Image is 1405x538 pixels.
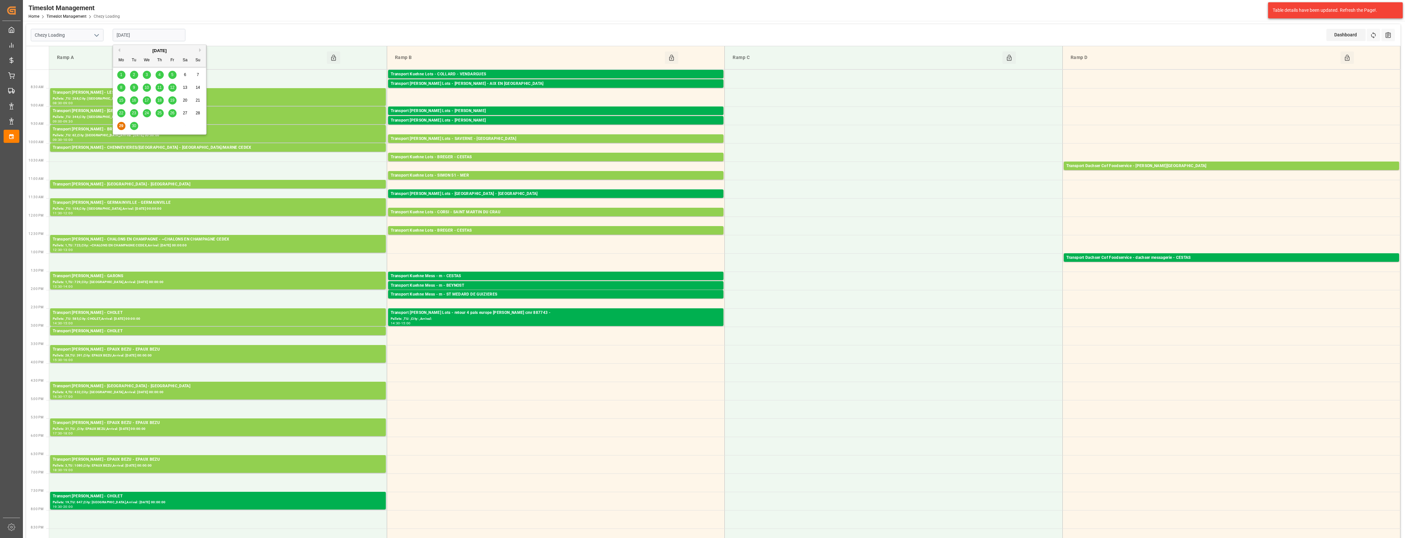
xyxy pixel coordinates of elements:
div: - [62,138,63,141]
div: - [62,102,63,105]
div: 14:30 [391,322,400,325]
div: 14:00 [63,285,73,288]
div: month 2025-09 [115,68,204,132]
div: - [62,505,63,508]
div: Transport Dachser Cof Foodservice - dachser messagerie - CESTAS [1066,255,1396,261]
div: Transport Kuehne Lots - BREGER - CESTAS [391,154,721,161]
div: Transport [PERSON_NAME] - LESQUIN - LESQUIN [53,89,383,96]
div: Choose Thursday, September 11th, 2025 [156,84,164,92]
span: 22 [119,111,123,115]
a: Timeslot Management [47,14,86,19]
div: Pallets: ,TU: 52,City: [GEOGRAPHIC_DATA],Arrival: [DATE] 00:00:00 [391,87,721,93]
div: Pallets: ,TU: 45,City: CHOLET,Arrival: [DATE] 00:00:00 [53,335,383,340]
div: Transport [PERSON_NAME] Lots - [PERSON_NAME] [391,117,721,124]
div: Pallets: 10,TU: 608,City: CARQUEFOU,Arrival: [DATE] 00:00:00 [391,114,721,120]
span: 11:00 AM [28,177,44,181]
div: - [62,212,63,215]
div: 12:00 [63,212,73,215]
div: Choose Friday, September 26th, 2025 [168,109,177,117]
div: Choose Wednesday, September 10th, 2025 [143,84,151,92]
div: Transport [PERSON_NAME] - CHOLET [53,310,383,316]
div: Choose Tuesday, September 30th, 2025 [130,122,138,130]
div: Choose Thursday, September 25th, 2025 [156,109,164,117]
div: 18:00 [63,432,73,435]
div: Choose Sunday, September 14th, 2025 [194,84,202,92]
span: 4 [159,72,161,77]
div: Pallets: 1,TU: 729,City: [GEOGRAPHIC_DATA],Arrival: [DATE] 00:00:00 [53,279,383,285]
div: Transport [PERSON_NAME] - [GEOGRAPHIC_DATA] - [GEOGRAPHIC_DATA] [53,181,383,188]
span: 19 [170,98,174,103]
span: 5:30 PM [31,415,44,419]
div: Transport Dachser Cof Foodservice - [PERSON_NAME][GEOGRAPHIC_DATA] [1066,163,1396,169]
button: Previous Month [116,48,120,52]
div: Pallets: ,TU: 18,City: CESTAS,Arrival: [DATE] 00:00:00 [391,279,721,285]
span: 4:30 PM [31,379,44,382]
div: 19:30 [53,505,62,508]
div: Transport Kuehne Mess - m - CESTAS [391,273,721,279]
span: 11 [157,85,161,90]
span: 3 [146,72,148,77]
div: - [62,469,63,471]
div: Pallets: 18,TU: 654,City: [GEOGRAPHIC_DATA]/MARNE CEDEX,Arrival: [DATE] 00:00:00 [53,151,383,157]
span: 13 [183,85,187,90]
div: 09:30 [63,120,73,123]
div: Pallets: 12,TU: 176,City: [GEOGRAPHIC_DATA],Arrival: [DATE] 00:00:00 [391,78,721,83]
span: 9 [133,85,135,90]
div: 09:00 [63,102,73,105]
button: open menu [91,30,101,40]
div: 09:00 [53,120,62,123]
span: 8 [120,85,122,90]
span: 27 [183,111,187,115]
span: 3:00 PM [31,324,44,327]
div: Transport [PERSON_NAME] Lots - SAVERNE - [GEOGRAPHIC_DATA] [391,136,721,142]
div: Transport [PERSON_NAME] Lots - [PERSON_NAME] [391,108,721,114]
div: Choose Friday, September 5th, 2025 [168,71,177,79]
div: Pallets: 4,TU: 198,City: [GEOGRAPHIC_DATA],Arrival: [DATE] 00:00:00 [391,197,721,203]
div: 17:00 [63,395,73,398]
div: Pallets: ,TU: 62,City: [GEOGRAPHIC_DATA],Arrival: [DATE] 00:00:00 [53,133,383,138]
div: - [62,120,63,123]
span: 26 [170,111,174,115]
div: Ramp B [392,51,665,64]
button: Next Month [199,48,203,52]
span: 9:00 AM [31,104,44,107]
div: 08:30 [53,102,62,105]
div: Choose Friday, September 19th, 2025 [168,96,177,105]
div: We [143,56,151,65]
div: Transport Kuehne Lots - COLLARD - VENDARGUES [391,71,721,78]
div: Choose Saturday, September 13th, 2025 [181,84,189,92]
div: Choose Sunday, September 28th, 2025 [194,109,202,117]
div: Pallets: ,TU: 76,City: [GEOGRAPHIC_DATA],Arrival: [DATE] 00:00:00 [391,289,721,295]
span: 6:30 PM [31,452,44,456]
div: Choose Sunday, September 21st, 2025 [194,96,202,105]
div: 15:30 [53,358,62,361]
div: Tu [130,56,138,65]
div: Pallets: 3,TU: 48,City: CESTAS,Arrival: [DATE] 00:00:00 [1066,261,1396,267]
span: 28 [196,111,200,115]
div: Pallets: 1,TU: 214,City: [GEOGRAPHIC_DATA],Arrival: [DATE] 00:00:00 [391,234,721,240]
span: 24 [144,111,149,115]
div: 17:30 [53,432,62,435]
span: 3:30 PM [31,342,44,346]
div: 13:00 [63,248,73,251]
div: - [62,322,63,325]
span: 8:30 AM [31,85,44,89]
span: 29 [119,124,123,128]
div: 18:30 [53,469,62,471]
div: Transport [PERSON_NAME] - CHENNEVIERES/[GEOGRAPHIC_DATA] - [GEOGRAPHIC_DATA]/MARNE CEDEX [53,144,383,151]
div: Pallets: 19,TU: 647,City: [GEOGRAPHIC_DATA],Arrival: [DATE] 00:00:00 [53,500,383,505]
div: Mo [117,56,125,65]
div: Ramp C [730,51,1002,64]
span: 2 [133,72,135,77]
span: 14 [196,85,200,90]
div: Pallets: 4,TU: 432,City: [GEOGRAPHIC_DATA],Arrival: [DATE] 00:00:00 [53,390,383,395]
span: 11:30 AM [28,195,44,199]
div: Transport [PERSON_NAME] - GARONS [53,273,383,279]
div: Choose Monday, September 22nd, 2025 [117,109,125,117]
div: Choose Thursday, September 4th, 2025 [156,71,164,79]
span: 12:30 PM [28,232,44,236]
div: Choose Thursday, September 18th, 2025 [156,96,164,105]
div: Pallets: ,TU: 585,City: CHOLET,Arrival: [DATE] 00:00:00 [53,316,383,322]
div: Choose Tuesday, September 16th, 2025 [130,96,138,105]
div: Su [194,56,202,65]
